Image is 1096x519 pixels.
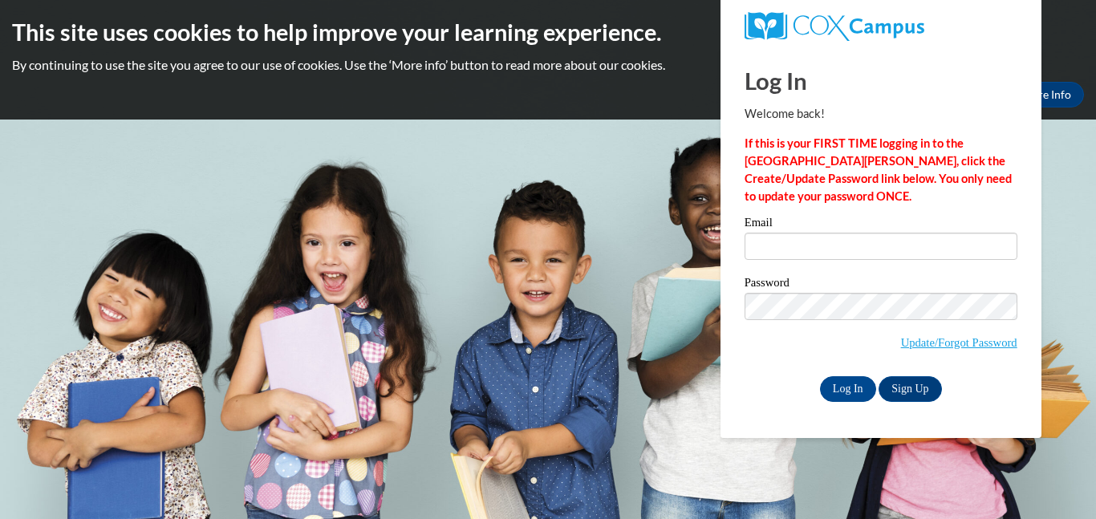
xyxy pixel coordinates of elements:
[745,12,924,41] img: COX Campus
[12,56,1084,74] p: By continuing to use the site you agree to our use of cookies. Use the ‘More info’ button to read...
[745,105,1017,123] p: Welcome back!
[745,64,1017,97] h1: Log In
[745,217,1017,233] label: Email
[12,16,1084,48] h2: This site uses cookies to help improve your learning experience.
[901,336,1017,349] a: Update/Forgot Password
[1009,82,1084,107] a: More Info
[745,277,1017,293] label: Password
[745,12,1017,41] a: COX Campus
[820,376,876,402] input: Log In
[879,376,941,402] a: Sign Up
[745,136,1012,203] strong: If this is your FIRST TIME logging in to the [GEOGRAPHIC_DATA][PERSON_NAME], click the Create/Upd...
